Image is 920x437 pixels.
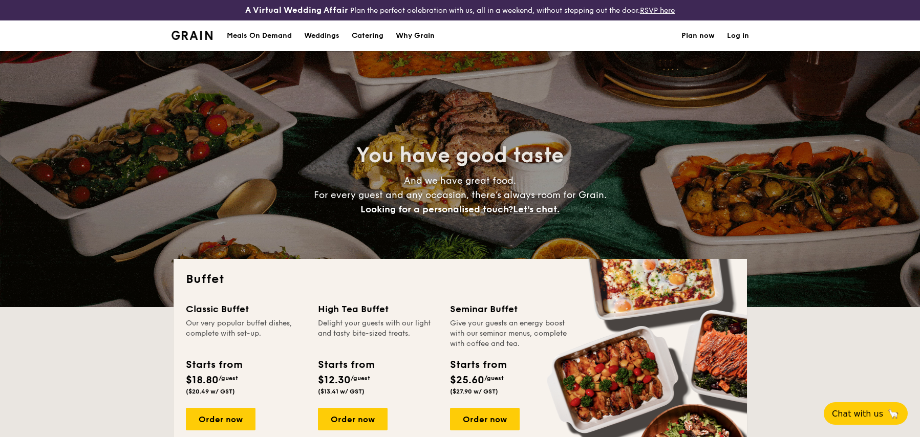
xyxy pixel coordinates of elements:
div: Why Grain [396,20,435,51]
span: And we have great food. For every guest and any occasion, there’s always room for Grain. [314,175,607,215]
img: Grain [172,31,213,40]
a: Logotype [172,31,213,40]
span: $18.80 [186,374,219,386]
a: RSVP here [640,6,675,15]
span: Chat with us [832,409,883,419]
a: Log in [727,20,749,51]
span: /guest [484,375,504,382]
div: Meals On Demand [227,20,292,51]
span: You have good taste [356,143,564,168]
a: Meals On Demand [221,20,298,51]
span: /guest [351,375,370,382]
div: Our very popular buffet dishes, complete with set-up. [186,318,306,349]
span: ($20.49 w/ GST) [186,388,235,395]
span: $12.30 [318,374,351,386]
div: Give your guests an energy boost with our seminar menus, complete with coffee and tea. [450,318,570,349]
span: Looking for a personalised touch? [360,204,513,215]
h1: Catering [352,20,383,51]
span: 🦙 [887,408,900,420]
div: Delight your guests with our light and tasty bite-sized treats. [318,318,438,349]
div: Plan the perfect celebration with us, all in a weekend, without stepping out the door. [165,4,755,16]
div: Order now [318,408,388,430]
a: Why Grain [390,20,441,51]
h4: A Virtual Wedding Affair [245,4,348,16]
span: ($27.90 w/ GST) [450,388,498,395]
div: Order now [186,408,255,430]
div: High Tea Buffet [318,302,438,316]
div: Order now [450,408,520,430]
span: Let's chat. [513,204,560,215]
button: Chat with us🦙 [824,402,908,425]
div: Starts from [186,357,242,373]
div: Seminar Buffet [450,302,570,316]
a: Weddings [298,20,346,51]
span: ($13.41 w/ GST) [318,388,365,395]
div: Classic Buffet [186,302,306,316]
div: Weddings [304,20,339,51]
h2: Buffet [186,271,735,288]
span: $25.60 [450,374,484,386]
div: Starts from [450,357,506,373]
a: Catering [346,20,390,51]
span: /guest [219,375,238,382]
a: Plan now [681,20,715,51]
div: Starts from [318,357,374,373]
